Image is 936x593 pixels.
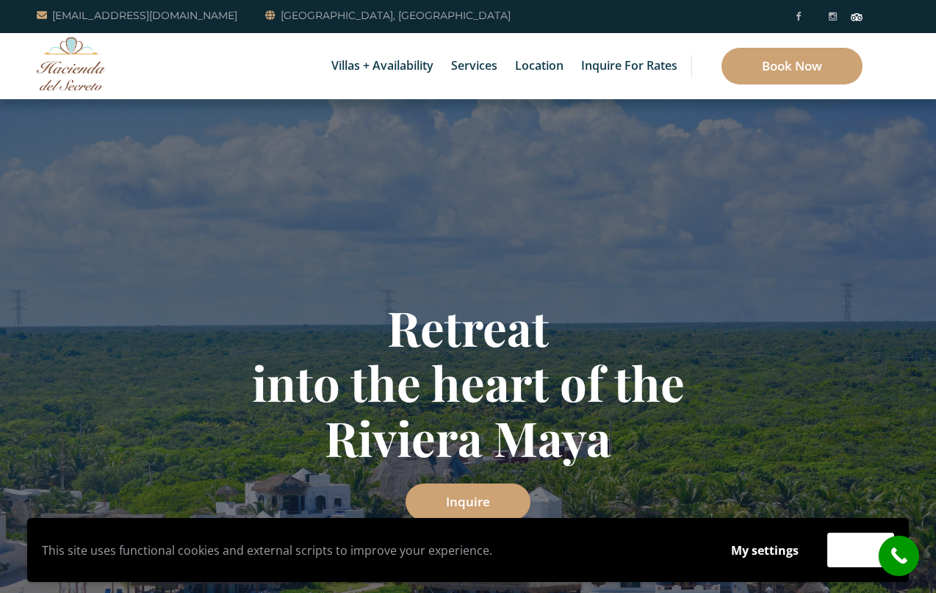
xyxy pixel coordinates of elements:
h1: Retreat into the heart of the Riviera Maya [38,300,898,465]
button: Accept [827,533,894,567]
a: Inquire for Rates [574,33,685,99]
a: [EMAIL_ADDRESS][DOMAIN_NAME] [37,7,237,24]
i: call [882,539,915,572]
img: Tripadvisor_logomark.svg [851,13,863,21]
a: Inquire [406,484,530,520]
a: Villas + Availability [324,33,441,99]
a: [GEOGRAPHIC_DATA], [GEOGRAPHIC_DATA] [265,7,511,24]
button: My settings [717,533,813,567]
p: This site uses functional cookies and external scripts to improve your experience. [42,539,702,561]
a: Services [444,33,505,99]
a: call [879,536,919,576]
img: Awesome Logo [37,37,107,90]
a: Book Now [721,48,863,85]
a: Location [508,33,571,99]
